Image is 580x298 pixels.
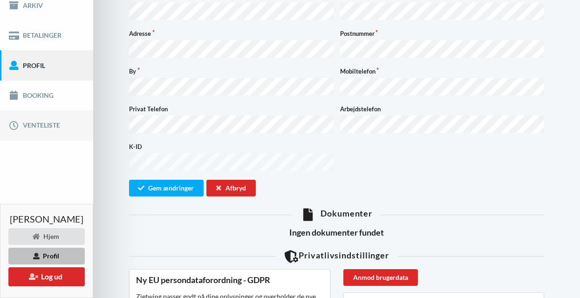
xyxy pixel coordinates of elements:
label: Postnummer [340,29,545,38]
button: Log ud [8,267,85,286]
label: K-ID [129,142,334,151]
label: By [129,67,334,76]
div: Profil [8,248,85,264]
label: Privat Telefon [129,104,334,114]
span: [PERSON_NAME] [10,214,83,223]
div: Hjem [8,228,85,245]
div: Dokumenter [129,208,544,221]
label: Mobiltelefon [340,67,545,76]
div: Anmod brugerdata [343,269,418,286]
button: Gem ændringer [129,180,204,196]
label: Adresse [129,29,334,38]
div: Afbryd [206,180,256,196]
div: Ny EU persondataforordning - GDPR [136,275,323,285]
label: Arbejdstelefon [340,104,545,114]
div: Privatlivsindstillinger [129,250,544,263]
h3: Ingen dokumenter fundet [129,227,544,238]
